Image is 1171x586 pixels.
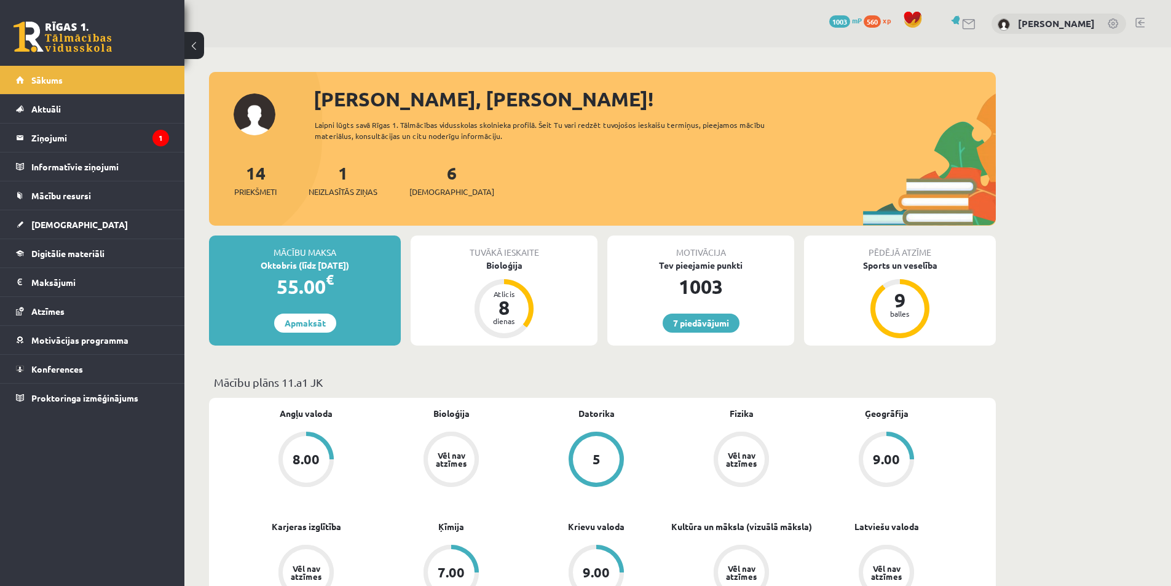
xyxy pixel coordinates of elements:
[309,162,377,198] a: 1Neizlasītās ziņas
[724,564,759,580] div: Vēl nav atzīmes
[1018,17,1095,30] a: [PERSON_NAME]
[438,566,465,579] div: 7.00
[16,326,169,354] a: Motivācijas programma
[152,130,169,146] i: 1
[31,124,169,152] legend: Ziņojumi
[16,181,169,210] a: Mācību resursi
[864,15,897,25] a: 560 xp
[31,190,91,201] span: Mācību resursi
[865,407,909,420] a: Ģeogrāfija
[869,564,904,580] div: Vēl nav atzīmes
[804,259,996,272] div: Sports un veselība
[409,162,494,198] a: 6[DEMOGRAPHIC_DATA]
[293,453,320,466] div: 8.00
[881,290,918,310] div: 9
[568,520,625,533] a: Krievu valoda
[289,564,323,580] div: Vēl nav atzīmes
[607,272,794,301] div: 1003
[31,268,169,296] legend: Maksājumi
[214,374,991,390] p: Mācību plāns 11.a1 JK
[31,335,128,346] span: Motivācijas programma
[16,66,169,94] a: Sākums
[829,15,862,25] a: 1003 mP
[234,432,379,489] a: 8.00
[724,451,759,467] div: Vēl nav atzīmes
[16,355,169,383] a: Konferences
[234,186,277,198] span: Priekšmeti
[16,124,169,152] a: Ziņojumi1
[280,407,333,420] a: Angļu valoda
[607,236,794,259] div: Motivācija
[829,15,850,28] span: 1003
[309,186,377,198] span: Neizlasītās ziņas
[411,259,597,272] div: Bioloģija
[31,363,83,374] span: Konferences
[209,259,401,272] div: Oktobris (līdz [DATE])
[486,317,522,325] div: dienas
[433,407,470,420] a: Bioloģija
[379,432,524,489] a: Vēl nav atzīmes
[16,95,169,123] a: Aktuāli
[31,392,138,403] span: Proktoringa izmēģinājums
[854,520,919,533] a: Latviešu valoda
[31,306,65,317] span: Atzīmes
[16,152,169,181] a: Informatīvie ziņojumi
[409,186,494,198] span: [DEMOGRAPHIC_DATA]
[31,219,128,230] span: [DEMOGRAPHIC_DATA]
[411,236,597,259] div: Tuvākā ieskaite
[486,290,522,298] div: Atlicis
[883,15,891,25] span: xp
[14,22,112,52] a: Rīgas 1. Tālmācības vidusskola
[31,248,104,259] span: Digitālie materiāli
[804,259,996,340] a: Sports un veselība 9 balles
[578,407,615,420] a: Datorika
[313,84,996,114] div: [PERSON_NAME], [PERSON_NAME]!
[209,272,401,301] div: 55.00
[272,520,341,533] a: Karjeras izglītība
[16,210,169,239] a: [DEMOGRAPHIC_DATA]
[593,453,601,466] div: 5
[438,520,464,533] a: Ķīmija
[411,259,597,340] a: Bioloģija Atlicis 8 dienas
[524,432,669,489] a: 5
[16,268,169,296] a: Maksājumi
[873,453,900,466] div: 9.00
[852,15,862,25] span: mP
[998,18,1010,31] img: Artjoms Grebežs
[315,119,787,141] div: Laipni lūgts savā Rīgas 1. Tālmācības vidusskolas skolnieka profilā. Šeit Tu vari redzēt tuvojošo...
[730,407,754,420] a: Fizika
[274,314,336,333] a: Apmaksāt
[434,451,468,467] div: Vēl nav atzīmes
[814,432,959,489] a: 9.00
[31,74,63,85] span: Sākums
[663,314,739,333] a: 7 piedāvājumi
[864,15,881,28] span: 560
[671,520,812,533] a: Kultūra un māksla (vizuālā māksla)
[804,236,996,259] div: Pēdējā atzīme
[881,310,918,317] div: balles
[486,298,522,317] div: 8
[16,239,169,267] a: Digitālie materiāli
[607,259,794,272] div: Tev pieejamie punkti
[31,152,169,181] legend: Informatīvie ziņojumi
[31,103,61,114] span: Aktuāli
[209,236,401,259] div: Mācību maksa
[583,566,610,579] div: 9.00
[16,384,169,412] a: Proktoringa izmēģinājums
[669,432,814,489] a: Vēl nav atzīmes
[234,162,277,198] a: 14Priekšmeti
[326,271,334,288] span: €
[16,297,169,325] a: Atzīmes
